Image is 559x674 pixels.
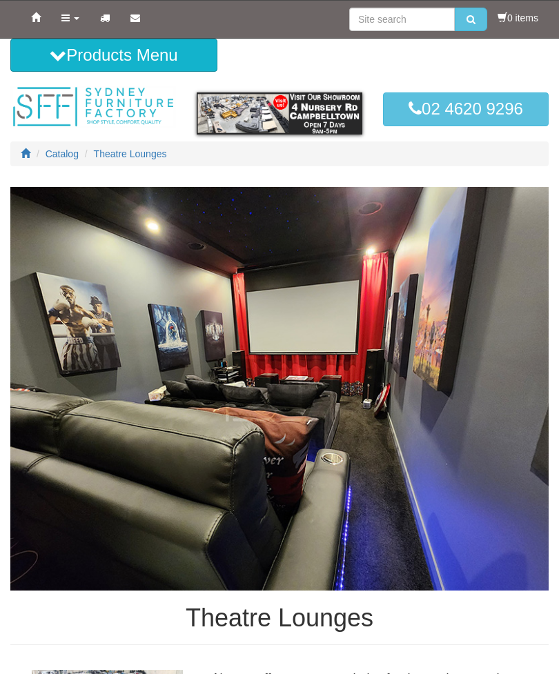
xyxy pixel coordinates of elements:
a: 02 4620 9296 [383,92,549,126]
li: 0 items [498,11,538,25]
a: Theatre Lounges [94,148,167,159]
h1: Theatre Lounges [10,604,549,632]
a: Catalog [46,148,79,159]
img: showroom.gif [197,92,362,134]
button: Products Menu [10,39,217,72]
img: Theatre Lounges [10,187,549,591]
input: Site search [349,8,455,31]
img: Sydney Furniture Factory [10,86,176,128]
